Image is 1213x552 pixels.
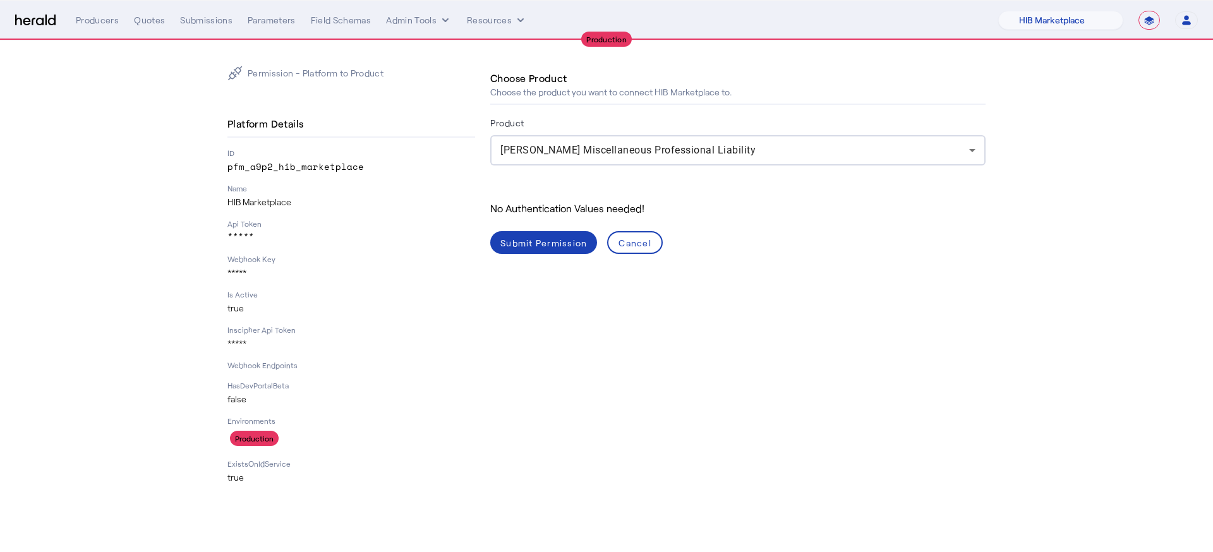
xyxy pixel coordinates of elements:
[500,236,587,249] div: Submit Permission
[227,116,308,131] h4: Platform Details
[490,231,597,254] button: Submit Permission
[227,183,475,193] p: Name
[227,302,475,315] p: true
[227,393,475,405] p: false
[227,219,475,229] p: Api Token
[467,14,527,27] button: Resources dropdown menu
[227,160,475,173] p: pfm_a9p2_hib_marketplace
[227,380,475,390] p: HasDevPortalBeta
[248,67,383,80] p: Permission - Platform to Product
[500,144,756,156] span: [PERSON_NAME] Miscellaneous Professional Liability
[227,289,475,299] p: Is Active
[227,360,475,370] p: Webhook Endpoints
[619,236,651,249] div: Cancel
[227,459,475,469] p: ExistsOnIdService
[581,32,632,47] div: Production
[230,431,279,446] div: Production
[76,14,119,27] div: Producers
[134,14,165,27] div: Quotes
[227,196,475,208] p: HIB Marketplace
[490,201,986,216] div: No Authentication Values needed!
[386,14,452,27] button: internal dropdown menu
[227,471,475,484] p: true
[490,86,732,99] p: Choose the product you want to connect HIB Marketplace to.
[490,117,524,128] label: Product
[227,325,475,335] p: Inscipher Api Token
[490,71,567,86] h4: Choose Product
[227,416,475,426] p: Environments
[311,14,371,27] div: Field Schemas
[607,231,663,254] button: Cancel
[248,14,296,27] div: Parameters
[180,14,232,27] div: Submissions
[15,15,56,27] img: Herald Logo
[227,254,475,264] p: Webhook Key
[227,148,475,158] p: ID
